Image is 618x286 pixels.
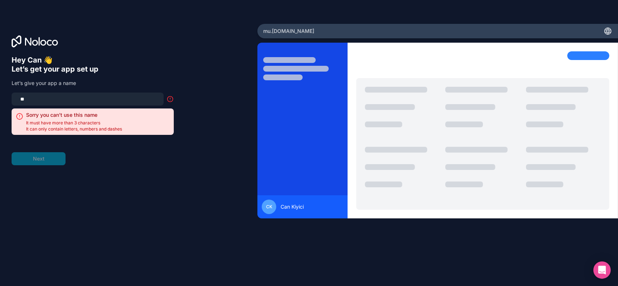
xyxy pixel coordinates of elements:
span: CK [266,204,272,210]
h6: Hey Can 👋 [12,56,174,65]
h2: Sorry you can't use this name [26,111,122,119]
span: Can Kiyici [281,203,304,210]
p: Let’s give your app a name [12,80,174,87]
span: It must have more than 3 characters [26,120,122,126]
div: Open Intercom Messenger [593,261,611,279]
h6: Let’s get your app set up [12,65,174,74]
span: It can only contain letters, numbers and dashes [26,126,122,132]
span: mu .[DOMAIN_NAME] [263,27,314,35]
